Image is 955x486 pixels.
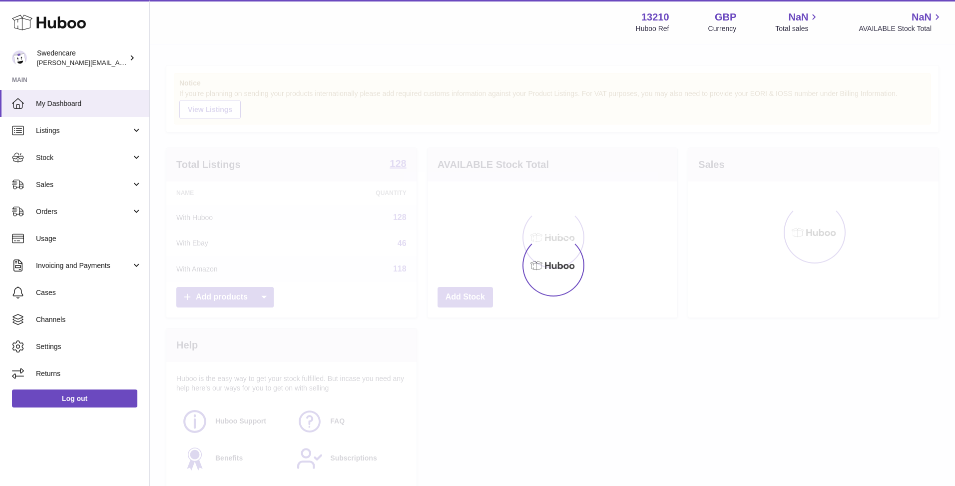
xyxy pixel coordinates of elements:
span: Orders [36,207,131,216]
a: NaN Total sales [775,10,820,33]
span: Usage [36,234,142,243]
span: Invoicing and Payments [36,261,131,270]
a: NaN AVAILABLE Stock Total [859,10,943,33]
div: Currency [708,24,737,33]
a: Log out [12,389,137,407]
span: Cases [36,288,142,297]
img: daniel.corbridge@swedencare.co.uk [12,50,27,65]
div: Swedencare [37,48,127,67]
strong: GBP [715,10,736,24]
span: Listings [36,126,131,135]
span: My Dashboard [36,99,142,108]
span: [PERSON_NAME][EMAIL_ADDRESS][PERSON_NAME][DOMAIN_NAME] [37,58,254,66]
span: Total sales [775,24,820,33]
span: AVAILABLE Stock Total [859,24,943,33]
span: NaN [912,10,932,24]
strong: 13210 [641,10,669,24]
span: Sales [36,180,131,189]
span: NaN [788,10,808,24]
div: Huboo Ref [636,24,669,33]
span: Stock [36,153,131,162]
span: Settings [36,342,142,351]
span: Channels [36,315,142,324]
span: Returns [36,369,142,378]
